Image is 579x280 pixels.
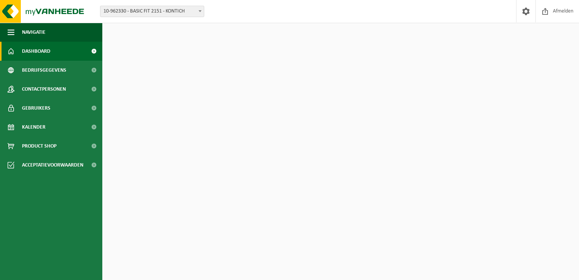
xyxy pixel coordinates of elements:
span: Dashboard [22,42,50,61]
span: Navigatie [22,23,45,42]
span: Bedrijfsgegevens [22,61,66,80]
span: Product Shop [22,137,56,156]
span: Contactpersonen [22,80,66,99]
span: Acceptatievoorwaarden [22,156,83,175]
span: Kalender [22,118,45,137]
span: Gebruikers [22,99,50,118]
span: 10-962330 - BASIC FIT 2151 - KONTICH [100,6,204,17]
